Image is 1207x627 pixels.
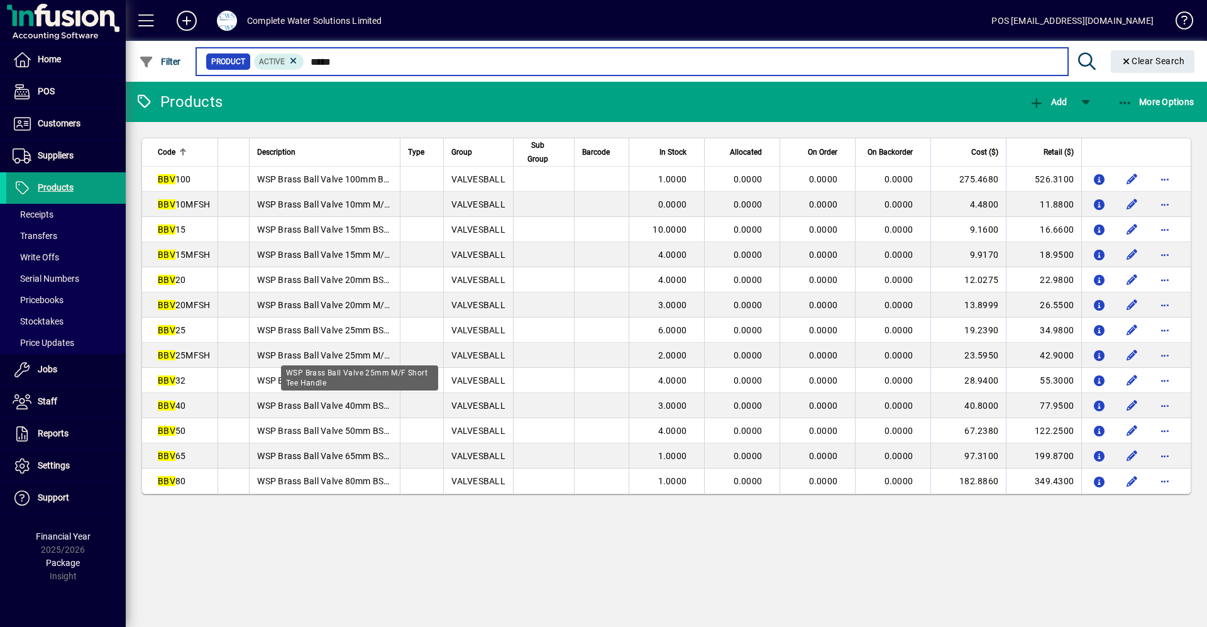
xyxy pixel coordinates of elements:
[734,174,763,184] span: 0.0000
[257,350,460,360] span: WSP Brass Ball Valve 25mm M/F Short Tee Handle
[451,451,505,461] span: VALVESBALL
[885,476,913,486] span: 0.0000
[13,316,63,326] span: Stocktakes
[6,354,126,386] a: Jobs
[158,401,175,411] em: BBV
[930,192,1006,217] td: 4.4800
[658,325,687,335] span: 6.0000
[1122,320,1142,340] button: Edit
[6,418,126,450] a: Reports
[1155,396,1175,416] button: More options
[734,199,763,209] span: 0.0000
[1155,370,1175,391] button: More options
[734,375,763,386] span: 0.0000
[809,350,838,360] span: 0.0000
[734,275,763,285] span: 0.0000
[158,375,175,386] em: BBV
[885,451,913,461] span: 0.0000
[257,426,395,436] span: WSP Brass Ball Valve 50mm BSPF
[1155,345,1175,365] button: More options
[13,338,74,348] span: Price Updates
[451,250,505,260] span: VALVESBALL
[734,426,763,436] span: 0.0000
[6,247,126,268] a: Write Offs
[930,267,1006,292] td: 12.0275
[885,300,913,310] span: 0.0000
[1155,219,1175,240] button: More options
[734,250,763,260] span: 0.0000
[809,199,838,209] span: 0.0000
[1118,97,1194,107] span: More Options
[408,145,424,159] span: Type
[885,426,913,436] span: 0.0000
[885,174,913,184] span: 0.0000
[451,174,505,184] span: VALVESBALL
[1006,292,1081,318] td: 26.5500
[930,292,1006,318] td: 13.8999
[658,426,687,436] span: 4.0000
[257,225,395,235] span: WSP Brass Ball Valve 15mm BSPF
[158,401,185,411] span: 40
[38,54,61,64] span: Home
[158,145,175,159] span: Code
[1155,421,1175,441] button: More options
[1122,446,1142,466] button: Edit
[1029,97,1067,107] span: Add
[6,332,126,353] a: Price Updates
[158,174,175,184] em: BBV
[658,476,687,486] span: 1.0000
[1166,3,1191,43] a: Knowledge Base
[257,250,460,260] span: WSP Brass Ball Valve 15mm M/F Short Tee Handle
[658,451,687,461] span: 1.0000
[257,275,395,285] span: WSP Brass Ball Valve 20mm BSPF
[1122,421,1142,441] button: Edit
[1155,245,1175,265] button: More options
[1111,50,1195,73] button: Clear
[158,426,175,436] em: BBV
[788,145,849,159] div: On Order
[451,426,505,436] span: VALVESBALL
[13,231,57,241] span: Transfers
[1122,295,1142,315] button: Edit
[734,401,763,411] span: 0.0000
[658,174,687,184] span: 1.0000
[885,325,913,335] span: 0.0000
[734,476,763,486] span: 0.0000
[1155,270,1175,290] button: More options
[1006,469,1081,494] td: 349.4300
[730,145,762,159] span: Allocated
[809,325,838,335] span: 0.0000
[930,443,1006,469] td: 97.3100
[1006,267,1081,292] td: 22.9800
[257,476,395,486] span: WSP Brass Ball Valve 80mm BSPF
[158,225,185,235] span: 15
[158,275,185,285] span: 20
[451,199,505,209] span: VALVESBALL
[257,174,400,184] span: WSP Brass Ball Valve 100mm BSPF
[809,476,838,486] span: 0.0000
[885,375,913,386] span: 0.0000
[1122,245,1142,265] button: Edit
[659,145,686,159] span: In Stock
[158,375,185,386] span: 32
[13,274,79,284] span: Serial Numbers
[637,145,698,159] div: In Stock
[658,199,687,209] span: 0.0000
[808,145,837,159] span: On Order
[6,289,126,311] a: Pricebooks
[1122,471,1142,491] button: Edit
[1155,446,1175,466] button: More options
[6,225,126,247] a: Transfers
[734,350,763,360] span: 0.0000
[6,482,126,514] a: Support
[158,199,210,209] span: 10MFSH
[1006,318,1081,343] td: 34.9800
[1155,471,1175,491] button: More options
[135,92,223,112] div: Products
[809,426,838,436] span: 0.0000
[38,492,69,502] span: Support
[257,451,395,461] span: WSP Brass Ball Valve 65mm BSPF
[158,426,185,436] span: 50
[247,11,382,31] div: Complete Water Solutions Limited
[885,275,913,285] span: 0.0000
